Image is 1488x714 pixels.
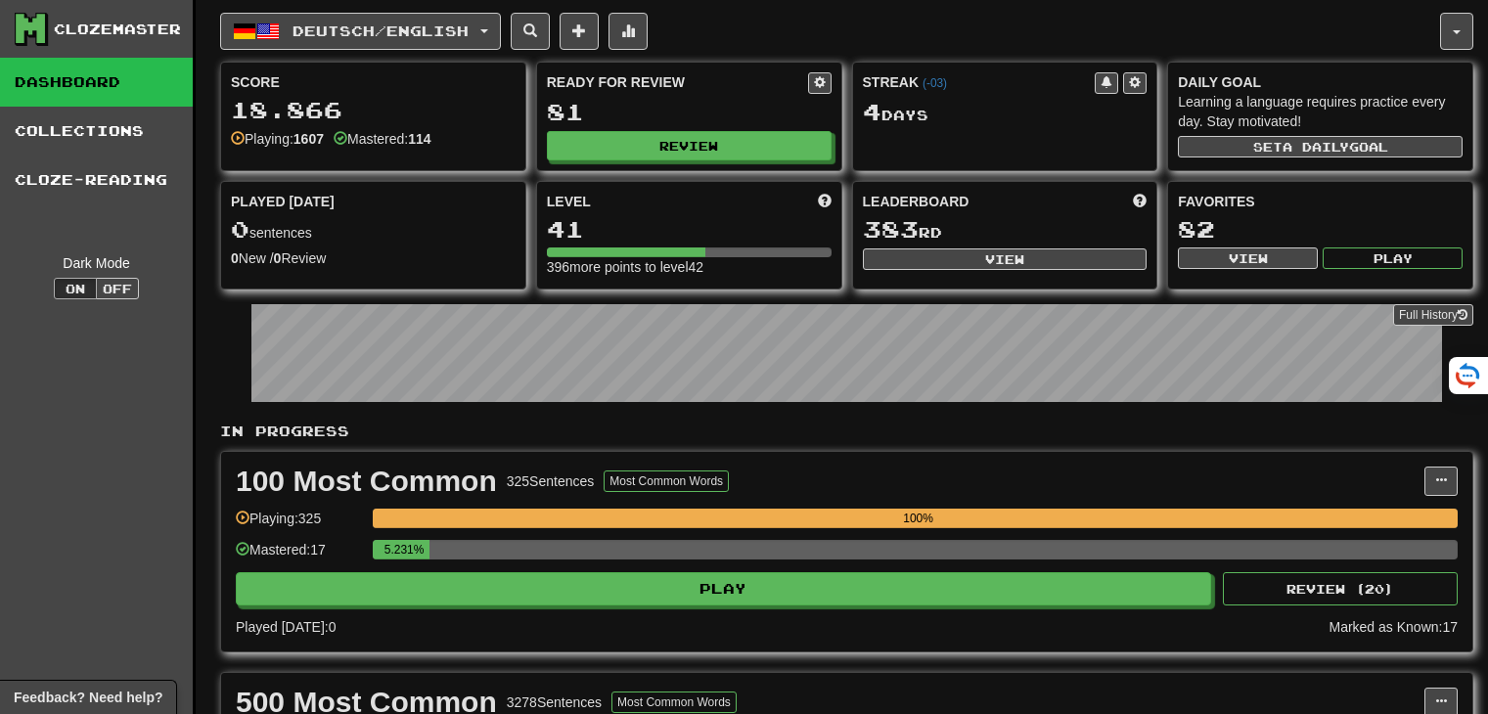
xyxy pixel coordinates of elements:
button: On [54,278,97,299]
button: More stats [609,13,648,50]
div: Clozemaster [54,20,181,39]
div: Learning a language requires practice every day. Stay motivated! [1178,92,1463,131]
div: 41 [547,217,832,242]
button: View [1178,247,1318,269]
button: Play [236,572,1211,605]
p: In Progress [220,422,1473,441]
div: Score [231,72,516,92]
div: Dark Mode [15,253,178,273]
a: Full History [1393,304,1473,326]
button: Most Common Words [611,692,737,713]
div: Playing: [231,129,324,149]
button: View [863,248,1148,270]
div: Daily Goal [1178,72,1463,92]
strong: 1607 [293,131,324,147]
button: Add sentence to collection [560,13,599,50]
strong: 114 [408,131,430,147]
a: (-03) [923,76,947,90]
span: Played [DATE]: 0 [236,619,336,635]
span: Score more points to level up [818,192,832,211]
div: 82 [1178,217,1463,242]
div: sentences [231,217,516,243]
button: Review (20) [1223,572,1458,605]
div: 396 more points to level 42 [547,257,832,277]
button: Seta dailygoal [1178,136,1463,157]
div: 100% [379,509,1458,528]
span: 383 [863,215,919,243]
div: Mastered: 17 [236,540,363,572]
div: 81 [547,100,832,124]
div: 325 Sentences [507,471,595,491]
span: This week in points, UTC [1133,192,1147,211]
div: Playing: 325 [236,509,363,541]
span: 4 [863,98,881,125]
strong: 0 [274,250,282,266]
span: Open feedback widget [14,688,162,707]
strong: 0 [231,250,239,266]
span: Played [DATE] [231,192,335,211]
span: 0 [231,215,249,243]
button: Review [547,131,832,160]
div: rd [863,217,1148,243]
button: Deutsch/English [220,13,501,50]
span: Deutsch / English [293,22,469,39]
div: Marked as Known: 17 [1329,617,1458,637]
span: a daily [1283,140,1349,154]
div: 100 Most Common [236,467,497,496]
div: Favorites [1178,192,1463,211]
div: New / Review [231,248,516,268]
div: Ready for Review [547,72,808,92]
button: Search sentences [511,13,550,50]
div: Day s [863,100,1148,125]
button: Most Common Words [604,470,729,492]
div: 3278 Sentences [507,692,602,712]
div: 5.231% [379,540,429,559]
div: Streak [863,72,1096,92]
span: Leaderboard [863,192,969,211]
span: Level [547,192,591,211]
button: Off [96,278,139,299]
div: 18.866 [231,98,516,122]
button: Play [1323,247,1463,269]
div: Mastered: [334,129,431,149]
